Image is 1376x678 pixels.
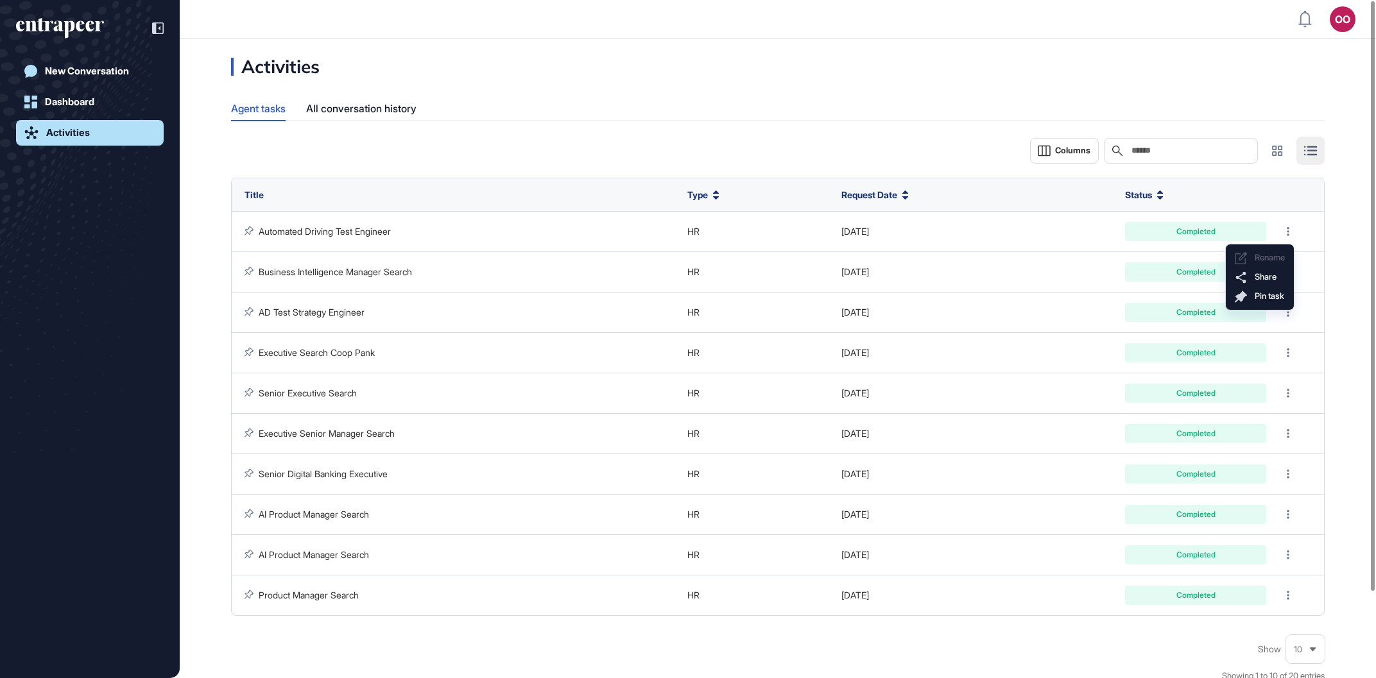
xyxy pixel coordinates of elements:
[841,509,869,520] span: [DATE]
[687,589,700,600] span: HR
[1255,291,1284,301] span: Pin task
[687,549,700,560] span: HR
[259,589,359,600] a: Product Manager Search
[1135,551,1257,559] div: Completed
[1135,268,1257,276] div: Completed
[1135,511,1257,518] div: Completed
[231,58,320,76] div: Activities
[16,58,164,84] a: New Conversation
[16,18,104,38] div: entrapeer-logo
[841,188,909,201] button: Request Date
[687,188,719,201] button: Type
[259,509,369,520] a: AI Product Manager Search
[1030,138,1099,164] button: Columns
[841,549,869,560] span: [DATE]
[1125,188,1164,201] button: Status
[1135,228,1257,235] div: Completed
[1135,470,1257,478] div: Completed
[306,96,417,121] div: All conversation history
[259,226,391,237] a: Automated Driving Test Engineer
[46,127,90,139] div: Activities
[259,307,365,318] a: AD Test Strategy Engineer
[1255,272,1277,282] span: Share
[841,226,869,237] span: [DATE]
[1258,644,1281,654] span: Show
[841,266,869,277] span: [DATE]
[259,428,395,439] a: Executive Senior Manager Search
[259,387,357,398] a: Senior Executive Search
[1135,389,1257,397] div: Completed
[841,428,869,439] span: [DATE]
[1135,349,1257,357] div: Completed
[841,188,897,201] span: Request Date
[687,387,700,398] span: HR
[45,65,129,77] div: New Conversation
[687,226,700,237] span: HR
[16,89,164,115] a: Dashboard
[687,428,700,439] span: HR
[841,347,869,358] span: [DATE]
[259,266,412,277] a: Business Intelligence Manager Search
[245,189,264,200] span: Title
[1135,430,1257,437] div: Completed
[687,188,708,201] span: Type
[687,509,700,520] span: HR
[1135,309,1257,316] div: Completed
[841,307,869,318] span: [DATE]
[259,468,388,479] a: Senior Digital Banking Executive
[841,589,869,600] span: [DATE]
[687,266,700,277] span: HR
[16,120,164,146] a: Activities
[45,96,94,108] div: Dashboard
[687,468,700,479] span: HR
[687,307,700,318] span: HR
[1135,591,1257,599] div: Completed
[259,549,369,560] a: AI Product Manager Search
[1125,188,1152,201] span: Status
[231,96,286,120] div: Agent tasks
[687,347,700,358] span: HR
[1330,6,1355,32] button: OO
[841,387,869,398] span: [DATE]
[1294,645,1302,654] span: 10
[1055,146,1090,155] span: Columns
[841,468,869,479] span: [DATE]
[259,347,375,358] a: Executive Search Coop Pank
